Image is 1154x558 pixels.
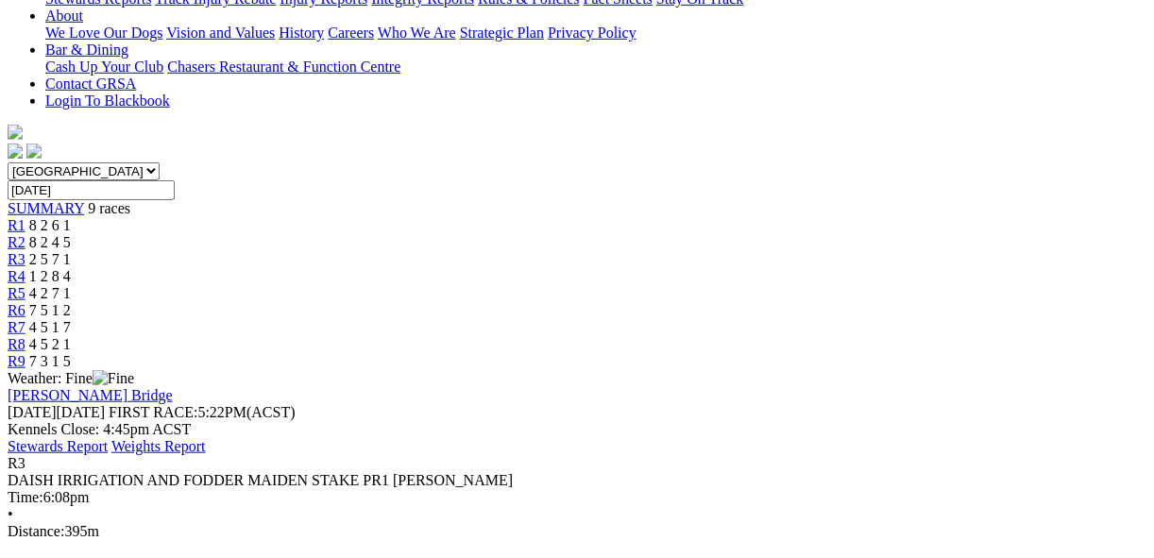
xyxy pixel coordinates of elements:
a: Weights Report [111,438,206,454]
a: R4 [8,268,25,284]
img: facebook.svg [8,144,23,159]
div: About [45,25,1135,42]
img: logo-grsa-white.png [8,125,23,140]
div: DAISH IRRIGATION AND FODDER MAIDEN STAKE PR1 [PERSON_NAME] [8,472,1135,489]
span: [DATE] [8,404,57,420]
a: R2 [8,234,25,250]
span: 7 5 1 2 [29,302,71,318]
a: R3 [8,251,25,267]
a: Who We Are [378,25,456,41]
a: Stewards Report [8,438,108,454]
a: R1 [8,217,25,233]
a: Privacy Policy [548,25,636,41]
img: twitter.svg [26,144,42,159]
div: Bar & Dining [45,59,1135,76]
span: [DATE] [8,404,105,420]
span: FIRST RACE: [109,404,197,420]
span: 5:22PM(ACST) [109,404,296,420]
a: About [45,8,83,24]
span: R3 [8,455,25,471]
input: Select date [8,180,175,200]
a: Bar & Dining [45,42,128,58]
span: 1 2 8 4 [29,268,71,284]
span: Weather: Fine [8,370,134,386]
a: History [279,25,324,41]
a: Login To Blackbook [45,93,170,109]
div: 395m [8,523,1135,540]
a: We Love Our Dogs [45,25,162,41]
a: [PERSON_NAME] Bridge [8,387,173,403]
a: SUMMARY [8,200,84,216]
span: 7 3 1 5 [29,353,71,369]
span: Distance: [8,523,64,539]
a: R9 [8,353,25,369]
span: 9 races [88,200,130,216]
a: Vision and Values [166,25,275,41]
span: 4 5 1 7 [29,319,71,335]
span: 4 5 2 1 [29,336,71,352]
span: • [8,506,13,522]
div: Kennels Close: 4:45pm ACST [8,421,1135,438]
img: Fine [93,370,134,387]
a: Careers [328,25,374,41]
span: 2 5 7 1 [29,251,71,267]
span: Time: [8,489,43,505]
div: 6:08pm [8,489,1135,506]
a: R5 [8,285,25,301]
a: Cash Up Your Club [45,59,163,75]
a: Contact GRSA [45,76,136,92]
a: R7 [8,319,25,335]
a: R8 [8,336,25,352]
a: Chasers Restaurant & Function Centre [167,59,400,75]
span: 4 2 7 1 [29,285,71,301]
a: Strategic Plan [460,25,544,41]
a: R6 [8,302,25,318]
span: 8 2 6 1 [29,217,71,233]
span: 8 2 4 5 [29,234,71,250]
